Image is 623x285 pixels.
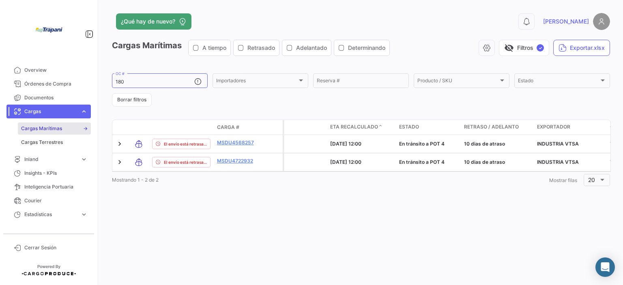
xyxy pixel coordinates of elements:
span: visibility_off [504,43,514,53]
span: Inteligencia Portuaria [24,183,88,191]
span: 10 dias de atraso [464,141,505,147]
span: Estado [399,123,419,131]
button: Retrasado [234,40,279,56]
datatable-header-cell: Póliza [262,124,283,131]
datatable-header-cell: Exportador [534,120,607,135]
span: 10 dias de atraso [464,159,505,165]
span: Producto / SKU [417,79,498,85]
a: Cargas Marítimas [18,122,91,135]
datatable-header-cell: Estado de Envio [149,124,214,131]
button: Determinando [334,40,389,56]
span: Cargas [24,108,77,115]
span: INDUSTRIA VTSA [537,159,579,165]
a: Documentos [6,91,91,105]
span: [PERSON_NAME] [543,17,589,26]
span: A tiempo [202,44,226,52]
a: Courier [6,194,91,208]
span: ETA Recalculado [330,123,378,131]
span: Documentos [24,94,88,101]
a: Insights - KPIs [6,166,91,180]
span: expand_more [80,156,88,163]
button: Adelantado [282,40,331,56]
span: Mostrando 1 - 2 de 2 [112,177,159,183]
span: [DATE] 12:00 [330,159,361,165]
span: 20 [588,176,595,183]
span: El envío está retrasado. [164,141,207,147]
span: Cargas Marítimas [21,125,62,132]
span: En tránsito a POT 4 [399,159,445,165]
span: Estado [518,79,599,85]
span: En tránsito a POT 4 [399,141,445,147]
h3: Cargas Marítimas [112,40,392,56]
span: Retrasado [247,44,275,52]
a: MSDU4568257 [217,139,259,146]
span: [DATE] 12:00 [330,141,361,147]
span: ¿Qué hay de nuevo? [121,17,175,26]
datatable-header-cell: Estado [396,120,461,135]
span: Inland [24,156,77,163]
span: Mostrar filas [549,177,577,183]
a: Inteligencia Portuaria [6,180,91,194]
img: placeholder-user.png [593,13,610,30]
img: bd005829-9598-4431-b544-4b06bbcd40b2.jpg [28,10,69,50]
span: Carga # [217,124,239,131]
button: visibility_offFiltros✓ [499,40,549,56]
span: expand_more [80,211,88,218]
datatable-header-cell: Carga Protegida [307,120,327,135]
span: Exportador [537,123,570,131]
div: Abrir Intercom Messenger [595,257,615,277]
span: Cerrar Sesión [24,244,88,251]
span: Courier [24,197,88,204]
button: Borrar filtros [112,93,152,107]
a: MSDU4722932 [217,157,259,165]
span: ✓ [537,44,544,51]
button: ¿Qué hay de nuevo? [116,13,191,30]
a: Órdenes de Compra [6,77,91,91]
span: Overview [24,66,88,74]
span: INDUSTRIA VTSA [537,141,579,147]
datatable-header-cell: Carga # [214,120,262,134]
span: Retraso / Adelanto [464,123,519,131]
button: Exportar.xlsx [553,40,610,56]
span: expand_more [80,108,88,115]
span: Estadísticas [24,211,77,218]
span: Determinando [348,44,385,52]
datatable-header-cell: Modo de Transporte [129,124,149,131]
span: Adelantado [296,44,327,52]
span: Importadores [216,79,297,85]
span: El envío está retrasado. [164,159,207,165]
span: Órdenes de Compra [24,80,88,88]
a: Cargas Terrestres [18,136,91,148]
datatable-header-cell: Retraso / Adelanto [461,120,534,135]
button: A tiempo [189,40,230,56]
a: Expand/Collapse Row [116,158,124,166]
a: Overview [6,63,91,77]
a: Expand/Collapse Row [116,140,124,148]
span: Insights - KPIs [24,169,88,177]
datatable-header-cell: ETA Recalculado [327,120,396,135]
span: Cargas Terrestres [21,139,63,146]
